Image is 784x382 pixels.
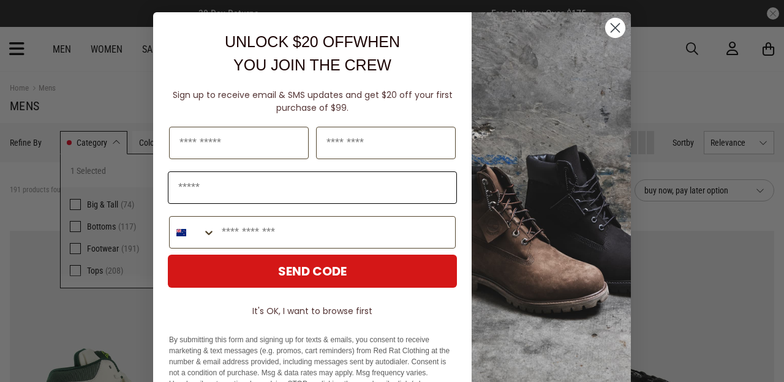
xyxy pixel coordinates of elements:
[169,127,309,159] input: First Name
[605,17,626,39] button: Close dialog
[225,33,353,50] span: UNLOCK $20 OFF
[168,255,457,288] button: SEND CODE
[353,33,400,50] span: WHEN
[168,171,457,204] input: Email
[233,56,391,73] span: YOU JOIN THE CREW
[176,228,186,238] img: New Zealand
[170,217,216,248] button: Search Countries
[173,89,453,114] span: Sign up to receive email & SMS updates and get $20 off your first purchase of $99.
[168,300,457,322] button: It's OK, I want to browse first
